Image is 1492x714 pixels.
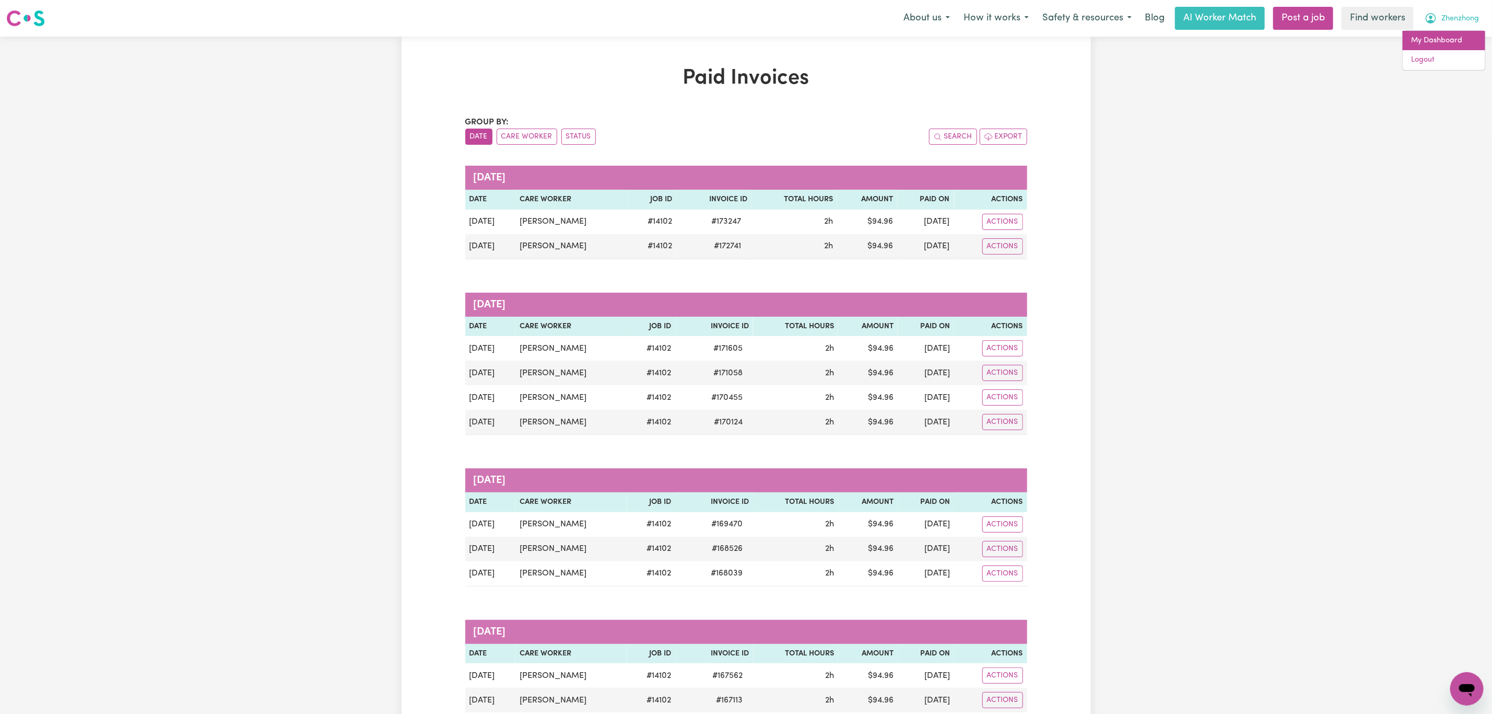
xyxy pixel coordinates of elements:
[465,561,515,586] td: [DATE]
[982,414,1023,430] button: Actions
[824,217,833,226] span: 2 hours
[627,385,675,410] td: # 14102
[754,492,839,512] th: Total Hours
[1342,7,1414,30] a: Find workers
[707,342,749,355] span: # 171605
[465,317,515,337] th: Date
[706,518,749,531] span: # 169470
[627,492,675,512] th: Job ID
[897,210,954,234] td: [DATE]
[515,644,627,664] th: Care Worker
[1273,7,1333,30] a: Post a job
[627,361,675,385] td: # 14102
[675,644,753,664] th: Invoice ID
[627,663,675,688] td: # 14102
[627,512,675,537] td: # 14102
[465,336,515,361] td: [DATE]
[838,644,898,664] th: Amount
[515,561,627,586] td: [PERSON_NAME]
[515,385,627,410] td: [PERSON_NAME]
[897,234,954,259] td: [DATE]
[710,694,749,707] span: # 167113
[825,672,834,680] span: 2 hours
[1418,7,1486,29] button: My Account
[825,569,834,578] span: 2 hours
[515,336,627,361] td: [PERSON_NAME]
[838,663,898,688] td: $ 94.96
[515,210,627,234] td: [PERSON_NAME]
[515,410,627,435] td: [PERSON_NAME]
[708,416,749,429] span: # 170124
[6,6,45,30] a: Careseekers logo
[825,418,834,427] span: 2 hours
[980,129,1027,145] button: Export
[627,644,675,664] th: Job ID
[838,561,898,586] td: $ 94.96
[982,238,1023,255] button: Actions
[825,545,834,553] span: 2 hours
[515,537,627,561] td: [PERSON_NAME]
[1450,672,1484,706] iframe: Button to launch messaging window, conversation in progress
[898,385,954,410] td: [DATE]
[515,512,627,537] td: [PERSON_NAME]
[465,410,515,435] td: [DATE]
[898,336,954,361] td: [DATE]
[627,336,675,361] td: # 14102
[898,410,954,435] td: [DATE]
[982,692,1023,708] button: Actions
[465,620,1027,644] caption: [DATE]
[982,365,1023,381] button: Actions
[954,492,1027,512] th: Actions
[897,190,954,210] th: Paid On
[954,190,1027,210] th: Actions
[1402,30,1486,71] div: My Account
[465,512,515,537] td: [DATE]
[465,644,515,664] th: Date
[627,537,675,561] td: # 14102
[838,492,898,512] th: Amount
[898,644,954,664] th: Paid On
[465,166,1027,190] caption: [DATE]
[675,492,753,512] th: Invoice ID
[837,210,897,234] td: $ 94.96
[465,210,516,234] td: [DATE]
[898,688,954,712] td: [DATE]
[898,512,954,537] td: [DATE]
[838,537,898,561] td: $ 94.96
[982,516,1023,533] button: Actions
[705,567,749,580] span: # 168039
[838,361,898,385] td: $ 94.96
[824,242,833,250] span: 2 hours
[825,344,834,353] span: 2 hours
[954,317,1027,337] th: Actions
[982,389,1023,406] button: Actions
[1138,7,1171,30] a: Blog
[898,361,954,385] td: [DATE]
[515,234,627,259] td: [PERSON_NAME]
[957,7,1036,29] button: How it works
[1175,7,1265,30] a: AI Worker Match
[838,688,898,712] td: $ 94.96
[6,9,45,28] img: Careseekers logo
[465,688,515,712] td: [DATE]
[705,391,749,404] span: # 170455
[515,663,627,688] td: [PERSON_NAME]
[707,367,749,379] span: # 171058
[465,468,1027,492] caption: [DATE]
[982,541,1023,557] button: Actions
[982,566,1023,582] button: Actions
[676,190,751,210] th: Invoice ID
[465,118,509,126] span: Group by:
[837,190,897,210] th: Amount
[465,663,515,688] td: [DATE]
[825,369,834,377] span: 2 hours
[897,7,957,29] button: About us
[628,234,677,259] td: # 14102
[627,688,675,712] td: # 14102
[982,214,1023,230] button: Actions
[706,215,748,228] span: # 173247
[1441,13,1479,25] span: Zhenzhong
[515,361,627,385] td: [PERSON_NAME]
[838,512,898,537] td: $ 94.96
[707,670,749,682] span: # 167562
